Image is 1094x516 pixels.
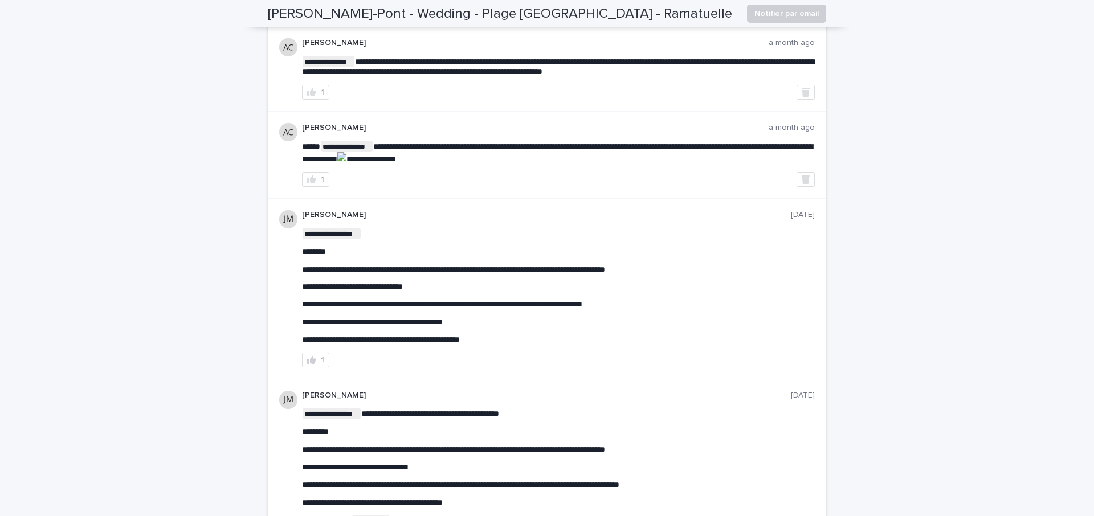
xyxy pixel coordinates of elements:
[747,5,826,23] button: Notifier par email
[321,175,324,183] div: 1
[791,210,815,220] p: [DATE]
[302,123,769,133] p: [PERSON_NAME]
[337,152,346,161] img: actions-icon.png
[302,391,791,400] p: [PERSON_NAME]
[302,172,329,187] button: 1
[791,391,815,400] p: [DATE]
[769,38,815,48] p: a month ago
[321,356,324,364] div: 1
[797,172,815,187] button: Delete post
[302,85,329,100] button: 1
[302,210,791,220] p: [PERSON_NAME]
[321,88,324,96] div: 1
[302,353,329,367] button: 1
[754,8,819,19] span: Notifier par email
[769,123,815,133] p: a month ago
[797,85,815,100] button: Delete post
[302,38,769,48] p: [PERSON_NAME]
[268,6,732,22] h2: [PERSON_NAME]-Pont - Wedding - Plage [GEOGRAPHIC_DATA] - Ramatuelle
